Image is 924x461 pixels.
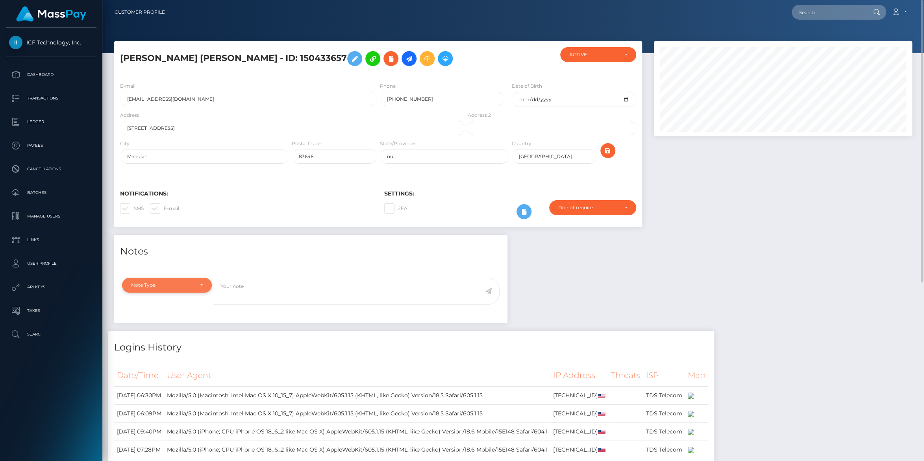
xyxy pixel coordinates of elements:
p: User Profile [9,258,93,269]
p: Cancellations [9,163,93,175]
button: ACTIVE [560,47,637,62]
h6: Notifications: [120,190,372,197]
td: Mozilla/5.0 (Macintosh; Intel Mac OS X 10_15_7) AppleWebKit/605.1.15 (KHTML, like Gecko) Version/... [164,404,550,422]
label: Address [120,112,139,119]
label: 2FA [384,203,407,214]
p: Search [9,328,93,340]
td: [DATE] 09:40PM [114,422,164,441]
label: Country [512,140,531,147]
a: Links [6,230,96,250]
a: Manage Users [6,207,96,226]
label: E-mail [150,203,179,214]
h4: Logins History [114,341,708,354]
td: Mozilla/5.0 (Macintosh; Intel Mac OS X 10_15_7) AppleWebKit/605.1.15 (KHTML, like Gecko) Version/... [164,386,550,404]
a: Ledger [6,112,96,132]
a: Customer Profile [115,4,165,20]
p: Taxes [9,305,93,317]
button: Note Type [122,278,212,293]
input: Search... [792,5,866,20]
td: [TECHNICAL_ID] [550,404,608,422]
img: 200x100 [688,447,694,453]
label: City [120,140,130,147]
th: Threats [608,365,643,386]
th: IP Address [550,365,608,386]
a: Payees [6,136,96,155]
a: Taxes [6,301,96,321]
td: [TECHNICAL_ID] [550,386,608,404]
img: us.png [598,412,606,416]
h4: Notes [120,245,502,258]
td: [DATE] 07:28PM [114,441,164,459]
img: us.png [598,448,606,452]
td: Mozilla/5.0 (iPhone; CPU iPhone OS 18_6_2 like Mac OS X) AppleWebKit/605.1.15 (KHTML, like Gecko)... [164,422,550,441]
label: Phone [380,83,396,90]
p: Payees [9,140,93,151]
button: Do not require [549,200,636,215]
td: TDS Telecom [643,386,685,404]
p: Links [9,234,93,246]
td: TDS Telecom [643,422,685,441]
th: Map [685,365,708,386]
label: Date of Birth [512,83,542,90]
td: TDS Telecom [643,441,685,459]
div: Do not require [558,205,618,211]
a: Dashboard [6,65,96,85]
a: Initiate Payout [402,51,417,66]
img: us.png [598,430,606,434]
span: ICF Technology, Inc. [6,39,96,46]
th: User Agent [164,365,550,386]
img: 200x100 [688,429,694,435]
img: ICF Technology, Inc. [9,36,22,49]
a: API Keys [6,277,96,297]
label: E-mail [120,83,135,90]
a: User Profile [6,254,96,273]
td: Mozilla/5.0 (iPhone; CPU iPhone OS 18_6_2 like Mac OS X) AppleWebKit/605.1.15 (KHTML, like Gecko)... [164,441,550,459]
td: [DATE] 06:30PM [114,386,164,404]
p: Transactions [9,92,93,104]
label: State/Province [380,140,415,147]
p: Ledger [9,116,93,128]
p: Batches [9,187,93,199]
td: [TECHNICAL_ID] [550,422,608,441]
td: [DATE] 06:09PM [114,404,164,422]
h5: [PERSON_NAME] [PERSON_NAME] - ID: 150433657 [120,47,460,70]
img: MassPay Logo [16,6,86,22]
th: Date/Time [114,365,164,386]
td: [TECHNICAL_ID] [550,441,608,459]
p: Manage Users [9,210,93,222]
p: API Keys [9,281,93,293]
label: SMS [120,203,144,214]
img: 200x100 [688,411,694,417]
a: Search [6,325,96,344]
label: Postal Code [292,140,320,147]
a: Batches [6,183,96,203]
th: ISP [643,365,685,386]
div: ACTIVE [569,52,618,58]
td: TDS Telecom [643,404,685,422]
h6: Settings: [384,190,637,197]
p: Dashboard [9,69,93,81]
label: Address 2 [468,112,491,119]
a: Cancellations [6,159,96,179]
div: Note Type [131,282,194,288]
a: Transactions [6,89,96,108]
img: 200x100 [688,393,694,399]
img: us.png [598,394,606,398]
